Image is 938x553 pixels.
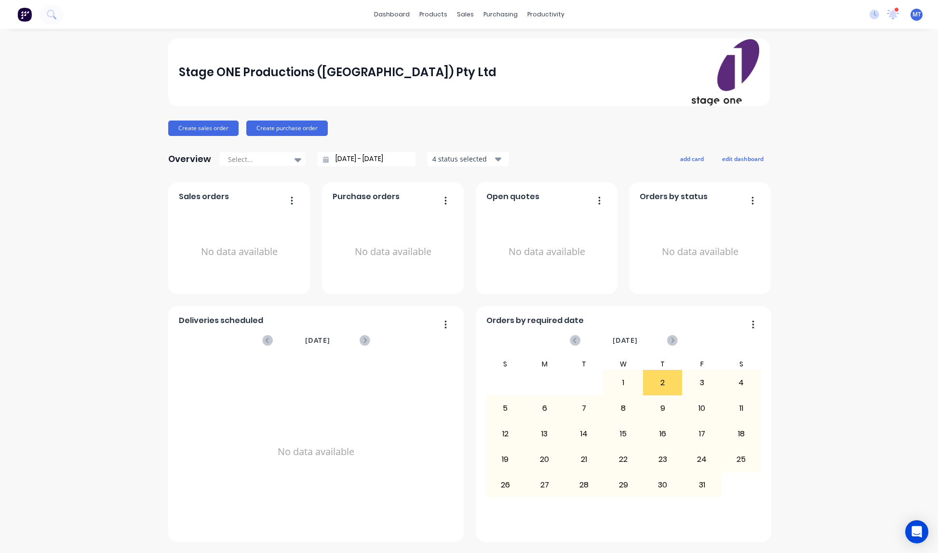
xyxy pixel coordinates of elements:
[604,422,643,446] div: 15
[179,63,496,82] div: Stage ONE Productions ([GEOGRAPHIC_DATA]) Pty Ltd
[486,473,525,497] div: 26
[525,422,564,446] div: 13
[432,154,493,164] div: 4 status selected
[722,396,761,420] div: 11
[525,473,564,497] div: 27
[452,7,479,22] div: sales
[486,191,539,202] span: Open quotes
[603,358,643,370] div: W
[643,396,682,420] div: 9
[604,396,643,420] div: 8
[683,447,721,472] div: 24
[674,152,710,165] button: add card
[604,371,643,395] div: 1
[722,422,761,446] div: 18
[643,371,682,395] div: 2
[682,358,722,370] div: F
[427,152,509,166] button: 4 status selected
[604,473,643,497] div: 29
[305,335,330,346] span: [DATE]
[564,358,604,370] div: T
[683,396,721,420] div: 10
[905,520,928,543] div: Open Intercom Messenger
[486,206,607,297] div: No data available
[415,7,452,22] div: products
[486,358,525,370] div: S
[643,422,682,446] div: 16
[683,473,721,497] div: 31
[523,7,569,22] div: productivity
[613,335,638,346] span: [DATE]
[246,121,328,136] button: Create purchase order
[369,7,415,22] a: dashboard
[643,358,683,370] div: T
[486,396,525,420] div: 5
[722,358,761,370] div: S
[640,206,761,297] div: No data available
[486,315,584,326] span: Orders by required date
[168,121,239,136] button: Create sales order
[525,396,564,420] div: 6
[643,473,682,497] div: 30
[565,396,603,420] div: 7
[179,315,263,326] span: Deliveries scheduled
[333,206,454,297] div: No data available
[912,10,921,19] span: MT
[168,149,211,169] div: Overview
[722,371,761,395] div: 4
[565,473,603,497] div: 28
[479,7,523,22] div: purchasing
[716,152,770,165] button: edit dashboard
[486,447,525,472] div: 19
[17,7,32,22] img: Factory
[565,422,603,446] div: 14
[525,447,564,472] div: 20
[565,447,603,472] div: 21
[692,39,759,106] img: Stage ONE Productions (VIC) Pty Ltd
[640,191,708,202] span: Orders by status
[683,371,721,395] div: 3
[179,358,454,545] div: No data available
[333,191,400,202] span: Purchase orders
[179,191,229,202] span: Sales orders
[643,447,682,472] div: 23
[525,358,564,370] div: M
[179,206,300,297] div: No data available
[486,422,525,446] div: 12
[683,422,721,446] div: 17
[604,447,643,472] div: 22
[722,447,761,472] div: 25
